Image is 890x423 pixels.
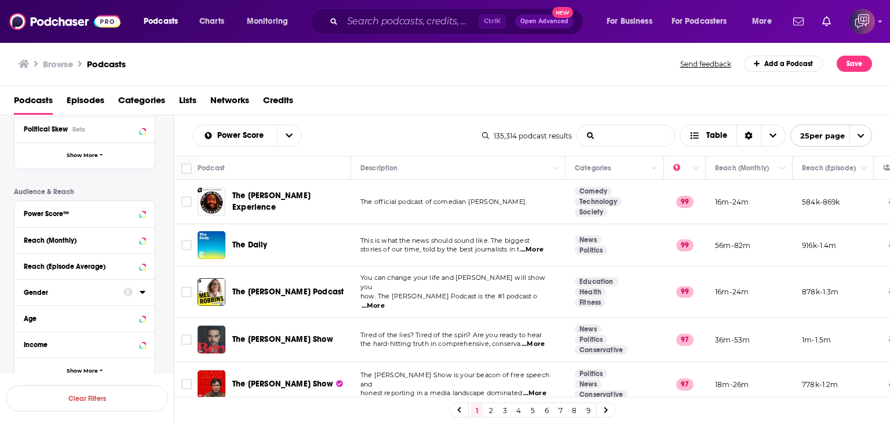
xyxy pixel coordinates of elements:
a: Fitness [575,298,606,307]
span: Toggle select row [181,196,192,207]
button: Income [24,337,145,351]
a: Categories [118,91,165,115]
span: Table [706,132,727,140]
a: News [575,324,601,334]
span: honest reporting in a media landscape dominated [360,389,522,397]
span: how. The [PERSON_NAME] Podcast is the #1 podcast o [360,292,538,300]
button: Send feedback [677,59,735,69]
span: The [PERSON_NAME] Show [232,334,333,344]
button: Gender [24,285,123,299]
span: Toggle select row [181,287,192,297]
p: 1m-1.5m [802,335,831,345]
button: Choose View [680,125,786,147]
p: 99 [676,286,694,298]
span: Political Skew [24,125,68,133]
a: Technology [575,197,622,206]
button: Column Actions [776,162,790,176]
p: 16m-24m [715,197,749,207]
a: The Tucker Carlson Show [198,370,225,398]
h3: Browse [43,59,73,70]
button: Age [24,311,145,325]
p: Audience & Reach [14,188,155,196]
button: Column Actions [549,162,563,176]
a: 5 [527,403,538,417]
button: Open AdvancedNew [515,14,574,28]
span: Toggle select row [181,240,192,250]
span: Tired of the lies? Tired of the spin? Are you ready to hear [360,331,542,339]
a: Lists [179,91,196,115]
button: open menu [664,12,744,31]
img: Podchaser - Follow, Share and Rate Podcasts [9,10,121,32]
a: The [PERSON_NAME] Experience [232,190,347,213]
div: Categories [575,161,611,175]
a: 8 [568,403,580,417]
p: 18m-26m [715,380,749,389]
a: Add a Podcast [744,56,823,72]
span: The [PERSON_NAME] Show is your beacon of free speech and [360,371,549,388]
img: The Daily [198,231,225,259]
div: Description [360,161,397,175]
a: News [575,235,601,245]
img: The Joe Rogan Experience [198,188,225,216]
p: 97 [676,334,694,345]
p: 878k-1.3m [802,287,839,297]
div: Reach (Episode Average) [24,262,136,271]
a: Politics [575,335,607,344]
span: Show More [67,152,98,159]
button: Clear Filters [6,385,168,411]
p: 916k-1.4m [802,240,837,250]
span: The [PERSON_NAME] Show [232,379,333,389]
span: the hard-hitting truth in comprehensive, conserva [360,340,520,348]
span: This is what the news should sound like. The biggest [360,236,530,245]
div: Income [24,341,136,349]
span: More [752,13,772,30]
a: Show notifications dropdown [818,12,836,31]
span: For Business [607,13,652,30]
div: Power Score [673,161,690,175]
span: You can change your life and [PERSON_NAME] will show you [360,274,545,291]
span: Podcasts [14,91,53,115]
a: 7 [555,403,566,417]
button: open menu [239,12,303,31]
a: 1 [471,403,483,417]
span: Episodes [67,91,104,115]
p: 36m-53m [715,335,750,345]
p: 99 [676,196,694,207]
span: Power Score [217,132,268,140]
button: Reach (Monthly) [24,232,145,247]
img: User Profile [849,9,875,34]
a: Show notifications dropdown [789,12,808,31]
button: Save [837,56,872,72]
h1: Podcasts [87,59,126,70]
button: Column Actions [857,162,871,176]
div: Reach (Episode) [802,161,856,175]
a: Charts [192,12,231,31]
span: ...More [362,301,385,311]
span: Monitoring [247,13,288,30]
button: Column Actions [689,162,703,176]
span: Charts [199,13,224,30]
h2: Choose List sort [193,125,302,147]
div: Gender [24,289,116,297]
button: Show profile menu [849,9,875,34]
a: Politics [575,246,607,255]
a: The Mel Robbins Podcast [198,278,225,306]
a: Politics [575,369,607,378]
div: Sort Direction [736,125,761,146]
span: The [PERSON_NAME] Experience [232,191,311,212]
div: Podcast [198,161,225,175]
span: 25 per page [791,127,845,145]
div: Beta [72,126,85,133]
button: open menu [136,12,193,31]
a: Health [575,287,606,297]
p: 584k-869k [802,197,840,207]
button: Column Actions [647,162,661,176]
span: Toggle select row [181,334,192,345]
p: 56m-82m [715,240,750,250]
span: ...More [521,340,545,349]
span: The Daily [232,240,268,250]
a: 4 [513,403,524,417]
